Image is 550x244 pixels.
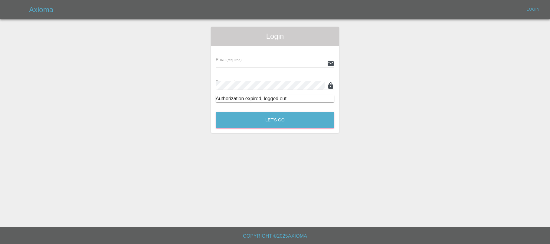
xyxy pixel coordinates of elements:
h5: Axioma [29,5,53,15]
small: (required) [227,58,242,62]
a: Login [523,5,543,14]
span: Password [216,79,250,84]
span: Login [216,31,334,41]
h6: Copyright © 2025 Axioma [5,232,545,240]
small: (required) [235,80,250,84]
button: Let's Go [216,112,334,128]
div: Authorization expired, logged out [216,95,334,102]
span: Email [216,57,241,62]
